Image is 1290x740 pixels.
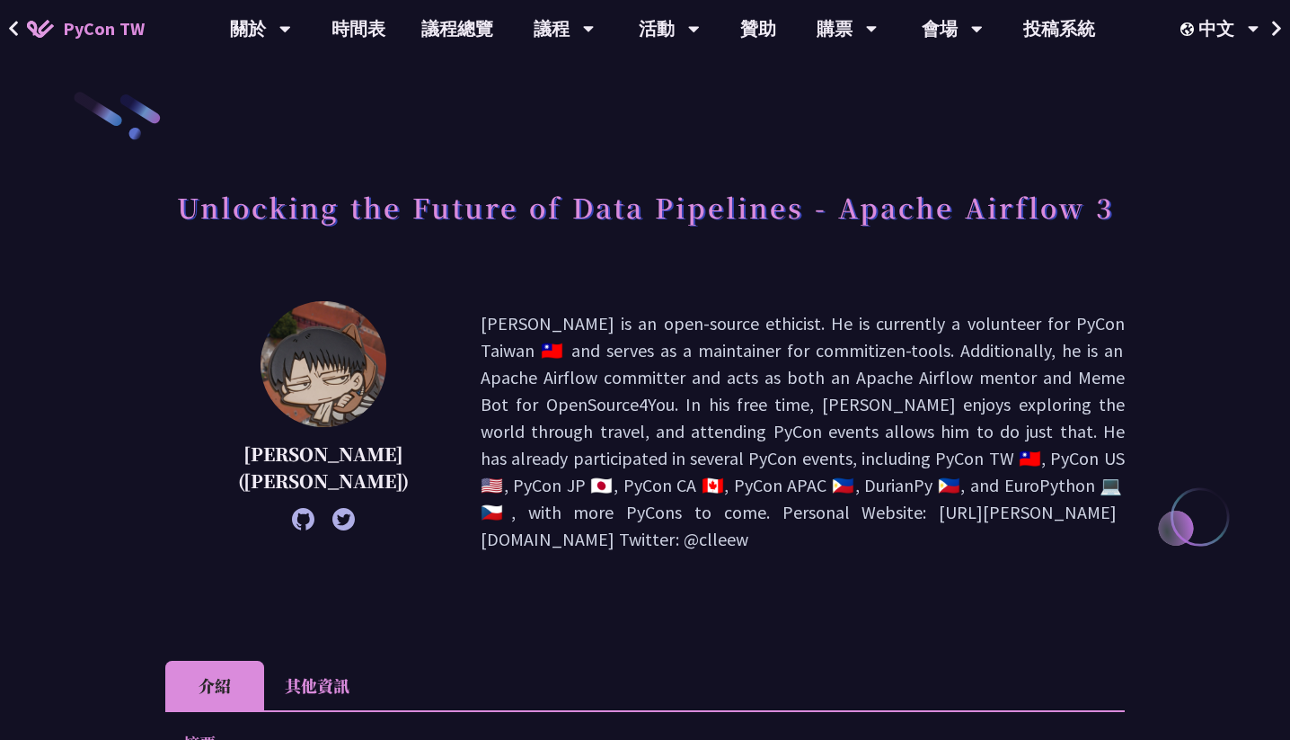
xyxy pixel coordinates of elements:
a: PyCon TW [9,6,163,51]
span: PyCon TW [63,15,145,42]
li: 其他資訊 [264,661,370,710]
img: 李唯 (Wei Lee) [261,301,386,427]
li: 介紹 [165,661,264,710]
img: Locale Icon [1180,22,1198,36]
p: [PERSON_NAME] is an open-source ethicist. He is currently a volunteer for PyCon Taiwan 🇹🇼 and ser... [481,310,1125,553]
p: [PERSON_NAME] ([PERSON_NAME]) [210,441,436,495]
img: Home icon of PyCon TW 2025 [27,20,54,38]
h1: Unlocking the Future of Data Pipelines - Apache Airflow 3 [177,180,1114,234]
